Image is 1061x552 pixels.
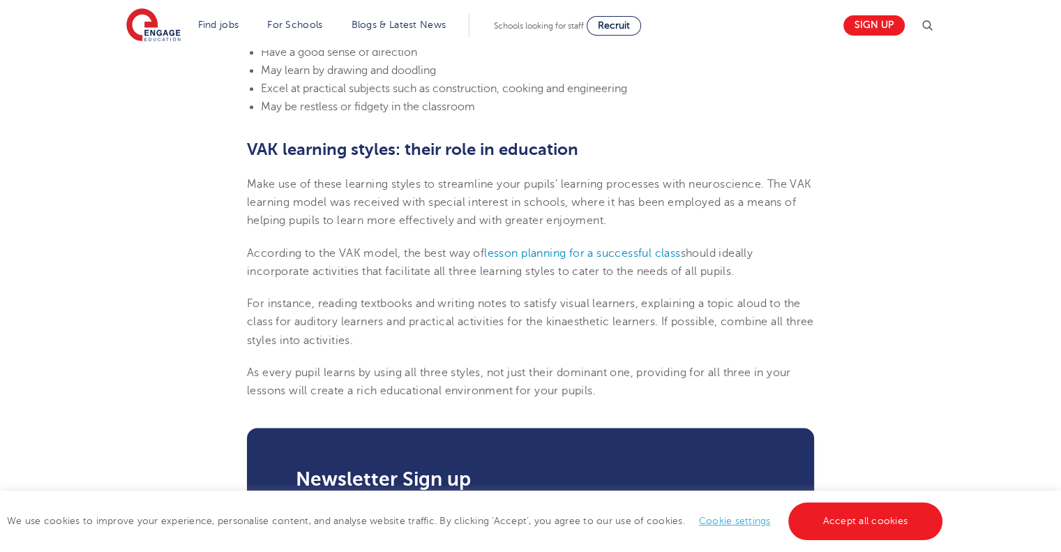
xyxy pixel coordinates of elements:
span: For instance, reading textbooks and writing notes to satisfy visual learners, explaining a topic ... [247,297,814,347]
span: May learn by drawing and doodling [261,64,436,77]
span: Excel at practical subjects such as construction, cooking and engineering [261,82,627,95]
a: Blogs & Latest News [352,20,446,30]
a: lesson planning for a successful class [484,247,680,260]
span: According to the VAK model, the best way of [247,247,484,260]
span: Schools looking for staff [494,21,584,31]
span: May be restless or fidgety in the classroom [261,100,475,113]
span: Make use of these learning styles to streamline your pupils’ learning processes with neuroscience... [247,178,811,227]
b: VAK learning styles: their role in education [247,140,578,159]
a: Sign up [843,15,905,36]
span: As every pupil learns by using all three styles, not just their dominant one, providing for all t... [247,366,791,397]
span: Recruit [598,20,630,31]
a: For Schools [267,20,322,30]
img: Engage Education [126,8,181,43]
span: We use cookies to improve your experience, personalise content, and analyse website traffic. By c... [7,516,946,526]
a: Recruit [587,16,641,36]
span: Have a good sense of direction [261,46,417,59]
span: should ideally incorporate activities that facilitate all three learning styles to cater to the n... [247,247,753,278]
a: Find jobs [198,20,239,30]
a: Cookie settings [699,516,771,526]
h3: Newsletter Sign up [296,470,765,489]
a: Accept all cookies [788,502,943,540]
